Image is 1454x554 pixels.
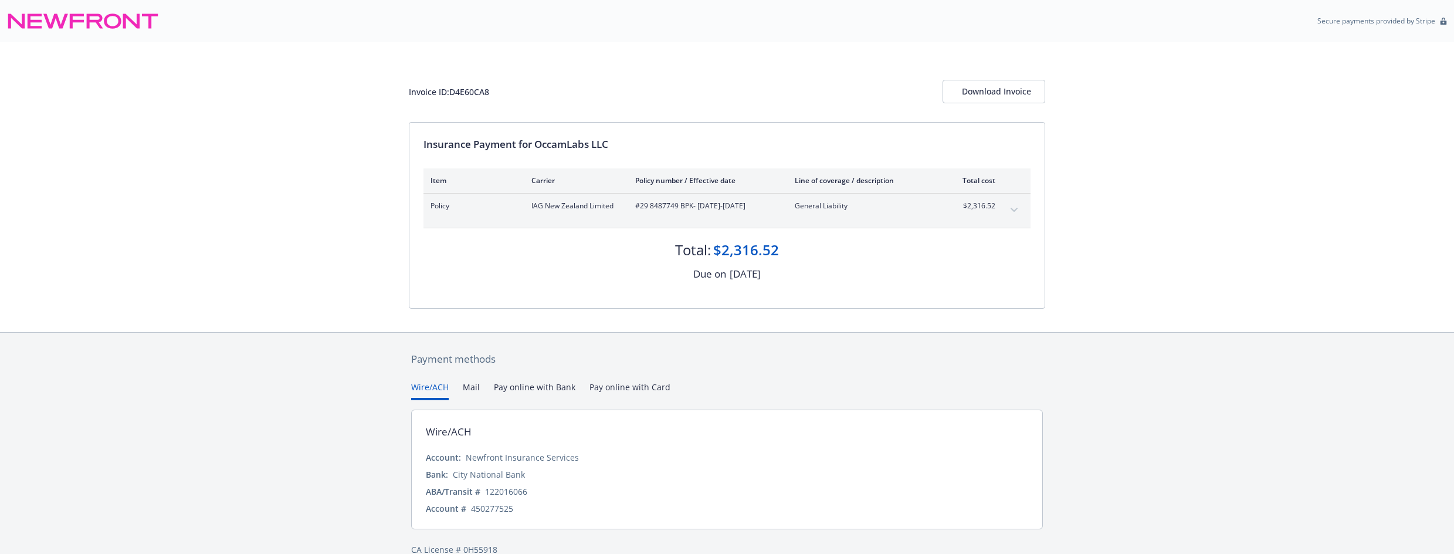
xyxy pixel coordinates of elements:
div: Download Invoice [962,80,1026,103]
div: Policy number / Effective date [635,175,776,185]
button: Wire/ACH [411,381,449,400]
button: Download Invoice [943,80,1045,103]
div: Account # [426,502,466,515]
span: Policy [431,201,513,211]
div: Insurance Payment for OccamLabs LLC [423,137,1031,152]
button: Mail [463,381,480,400]
button: expand content [1005,201,1023,219]
span: General Liability [795,201,933,211]
button: Pay online with Card [589,381,670,400]
div: Payment methods [411,352,1043,367]
div: ABA/Transit # [426,485,480,498]
div: Bank: [426,468,448,481]
div: 122016066 [485,485,527,498]
button: Pay online with Bank [494,381,575,400]
div: Wire/ACH [426,424,472,440]
div: Total cost [951,175,995,185]
div: Item [431,175,513,185]
span: IAG New Zealand Limited [531,201,616,211]
span: $2,316.52 [951,201,995,211]
div: [DATE] [730,266,761,282]
div: PolicyIAG New Zealand Limited#29 8487749 BPK- [DATE]-[DATE]General Liability$2,316.52expand content [423,194,1031,228]
div: Total: [675,240,711,260]
div: Invoice ID: D4E60CA8 [409,86,489,98]
span: #29 8487749 BPK - [DATE]-[DATE] [635,201,776,211]
p: Secure payments provided by Stripe [1317,16,1435,26]
div: 450277525 [471,502,513,515]
div: Account: [426,451,461,464]
div: City National Bank [453,468,525,481]
div: Newfront Insurance Services [466,451,579,464]
div: Line of coverage / description [795,175,933,185]
div: Due on [693,266,726,282]
div: Carrier [531,175,616,185]
div: $2,316.52 [713,240,779,260]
